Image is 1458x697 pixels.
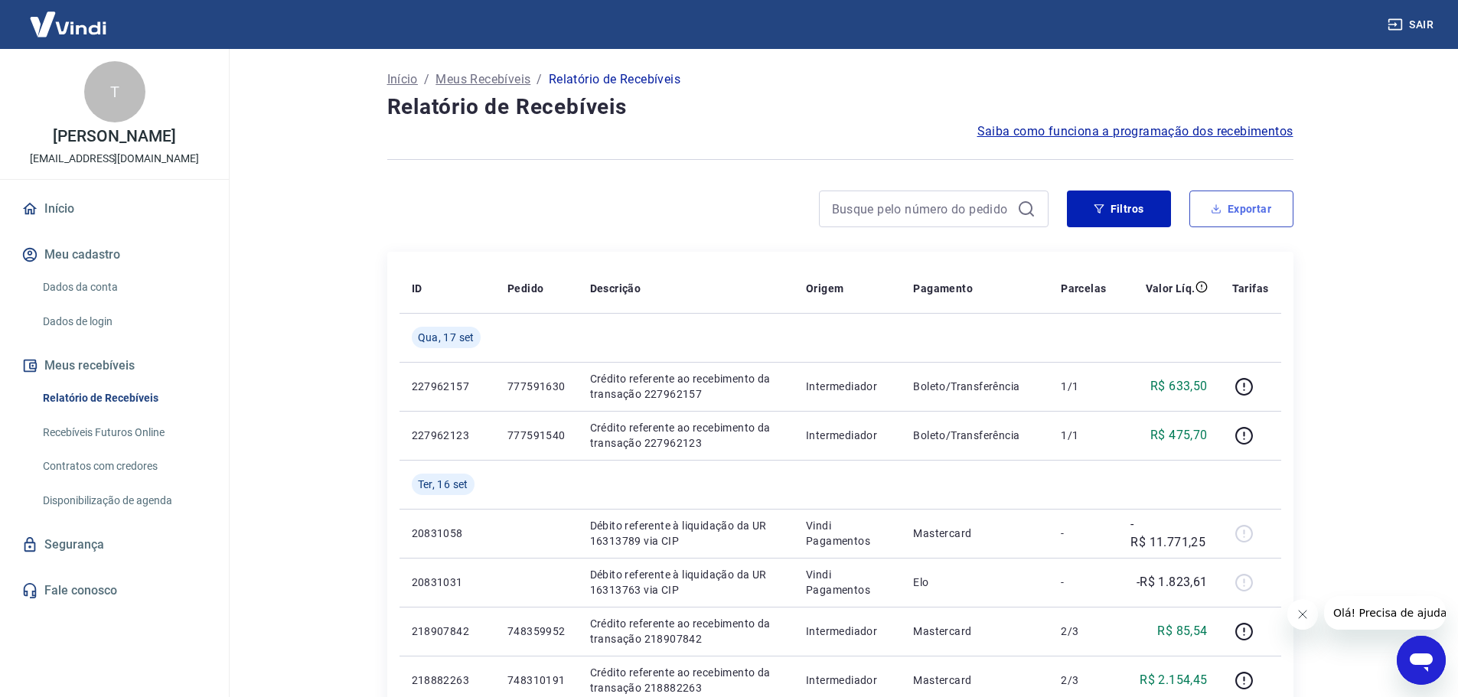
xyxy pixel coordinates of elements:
[977,122,1293,141] a: Saiba como funciona a programação dos recebimentos
[913,428,1036,443] p: Boleto/Transferência
[435,70,530,89] a: Meus Recebíveis
[507,624,566,639] p: 748359952
[418,477,468,492] span: Ter, 16 set
[387,70,418,89] a: Início
[412,526,483,541] p: 20831058
[1067,191,1171,227] button: Filtros
[913,673,1036,688] p: Mastercard
[84,61,145,122] div: T
[1137,573,1208,591] p: -R$ 1.823,61
[1061,379,1106,394] p: 1/1
[806,567,889,598] p: Vindi Pagamentos
[9,11,129,23] span: Olá! Precisa de ajuda?
[1287,599,1318,630] iframe: Fechar mensagem
[549,70,680,89] p: Relatório de Recebíveis
[806,624,889,639] p: Intermediador
[412,673,483,688] p: 218882263
[590,371,782,402] p: Crédito referente ao recebimento da transação 227962157
[1061,526,1106,541] p: -
[424,70,429,89] p: /
[590,665,782,695] p: Crédito referente ao recebimento da transação 218882263
[53,129,175,145] p: [PERSON_NAME]
[1061,624,1106,639] p: 2/3
[507,673,566,688] p: 748310191
[37,485,210,516] a: Disponibilização de agenda
[913,379,1036,394] p: Boleto/Transferência
[913,624,1036,639] p: Mastercard
[37,383,210,414] a: Relatório de Recebíveis
[913,281,973,296] p: Pagamento
[1140,671,1207,689] p: R$ 2.154,45
[412,624,483,639] p: 218907842
[37,272,210,303] a: Dados da conta
[1061,428,1106,443] p: 1/1
[412,575,483,590] p: 20831031
[1385,11,1440,39] button: Sair
[1397,636,1446,685] iframe: Botão para abrir a janela de mensagens
[832,197,1011,220] input: Busque pelo número do pedido
[1150,377,1208,396] p: R$ 633,50
[806,281,843,296] p: Origem
[18,528,210,562] a: Segurança
[387,92,1293,122] h4: Relatório de Recebíveis
[1189,191,1293,227] button: Exportar
[30,151,199,167] p: [EMAIL_ADDRESS][DOMAIN_NAME]
[806,673,889,688] p: Intermediador
[806,518,889,549] p: Vindi Pagamentos
[1061,673,1106,688] p: 2/3
[18,349,210,383] button: Meus recebíveis
[18,238,210,272] button: Meu cadastro
[1130,515,1207,552] p: -R$ 11.771,25
[507,379,566,394] p: 777591630
[913,575,1036,590] p: Elo
[18,192,210,226] a: Início
[507,428,566,443] p: 777591540
[18,574,210,607] a: Fale conosco
[806,379,889,394] p: Intermediador
[537,70,542,89] p: /
[1061,575,1106,590] p: -
[412,379,483,394] p: 227962157
[412,428,483,443] p: 227962123
[418,330,475,345] span: Qua, 17 set
[590,281,641,296] p: Descrição
[590,518,782,549] p: Débito referente à liquidação da UR 16313789 via CIP
[507,281,543,296] p: Pedido
[913,526,1036,541] p: Mastercard
[1232,281,1269,296] p: Tarifas
[1157,622,1207,640] p: R$ 85,54
[37,306,210,337] a: Dados de login
[1146,281,1195,296] p: Valor Líq.
[18,1,118,47] img: Vindi
[1324,596,1446,630] iframe: Mensagem da empresa
[37,451,210,482] a: Contratos com credores
[806,428,889,443] p: Intermediador
[37,417,210,448] a: Recebíveis Futuros Online
[1061,281,1106,296] p: Parcelas
[590,567,782,598] p: Débito referente à liquidação da UR 16313763 via CIP
[590,616,782,647] p: Crédito referente ao recebimento da transação 218907842
[412,281,422,296] p: ID
[1150,426,1208,445] p: R$ 475,70
[590,420,782,451] p: Crédito referente ao recebimento da transação 227962123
